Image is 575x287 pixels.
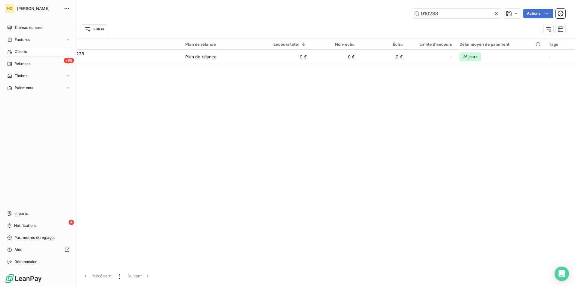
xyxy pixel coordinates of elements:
span: [PERSON_NAME] [17,6,60,11]
span: Paramètres et réglages [14,235,55,240]
button: 1 [115,270,124,282]
td: 0 € [358,50,406,64]
div: Plan de relance [185,54,216,60]
span: 4119102380 [42,57,178,63]
td: 0 € [260,50,310,64]
span: Relances [14,61,30,66]
span: 4 [69,220,74,225]
div: Encours total [263,42,307,47]
div: HO [5,4,14,13]
div: Non-échu [314,42,355,47]
span: 26 jours [460,52,481,61]
input: Rechercher [411,9,502,18]
button: Filtrer [81,24,108,34]
span: Tâches [15,73,27,79]
img: Logo LeanPay [5,274,42,283]
span: - [549,54,551,59]
span: Déconnexion [14,259,38,264]
span: Imports [14,211,28,216]
div: Open Intercom Messenger [555,267,569,281]
button: Suivant [124,270,154,282]
div: Délai moyen de paiement [460,42,542,47]
span: Aide [14,247,23,252]
button: Précédent [79,270,115,282]
span: - [450,54,452,60]
div: Plan de relance [185,42,256,47]
td: 0 € [310,50,358,64]
div: Échu [362,42,402,47]
span: Paiements [15,85,33,91]
a: Aide [5,245,72,255]
span: +99 [64,58,74,63]
button: Actions [523,9,553,18]
span: Clients [15,49,27,54]
span: 1 [119,273,120,279]
span: Factures [15,37,30,42]
span: Notifications [14,223,36,228]
div: Limite d’encours [410,42,452,47]
span: Tableau de bord [14,25,42,30]
div: Tags [549,42,571,47]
